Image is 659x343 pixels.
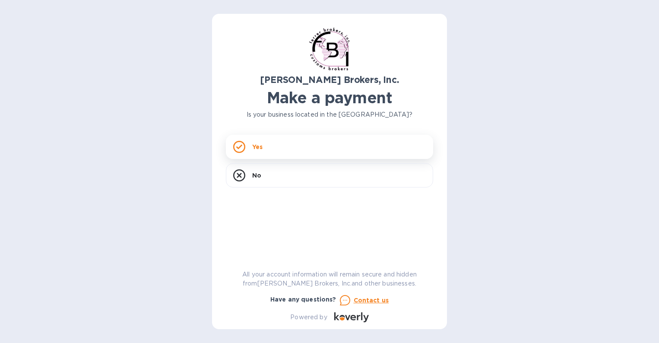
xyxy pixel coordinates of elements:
[226,270,433,288] p: All your account information will remain secure and hidden from [PERSON_NAME] Brokers, Inc. and o...
[260,74,399,85] b: [PERSON_NAME] Brokers, Inc.
[290,313,327,322] p: Powered by
[226,89,433,107] h1: Make a payment
[252,171,261,180] p: No
[354,297,389,304] u: Contact us
[226,110,433,119] p: Is your business located in the [GEOGRAPHIC_DATA]?
[270,296,336,303] b: Have any questions?
[252,143,263,151] p: Yes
